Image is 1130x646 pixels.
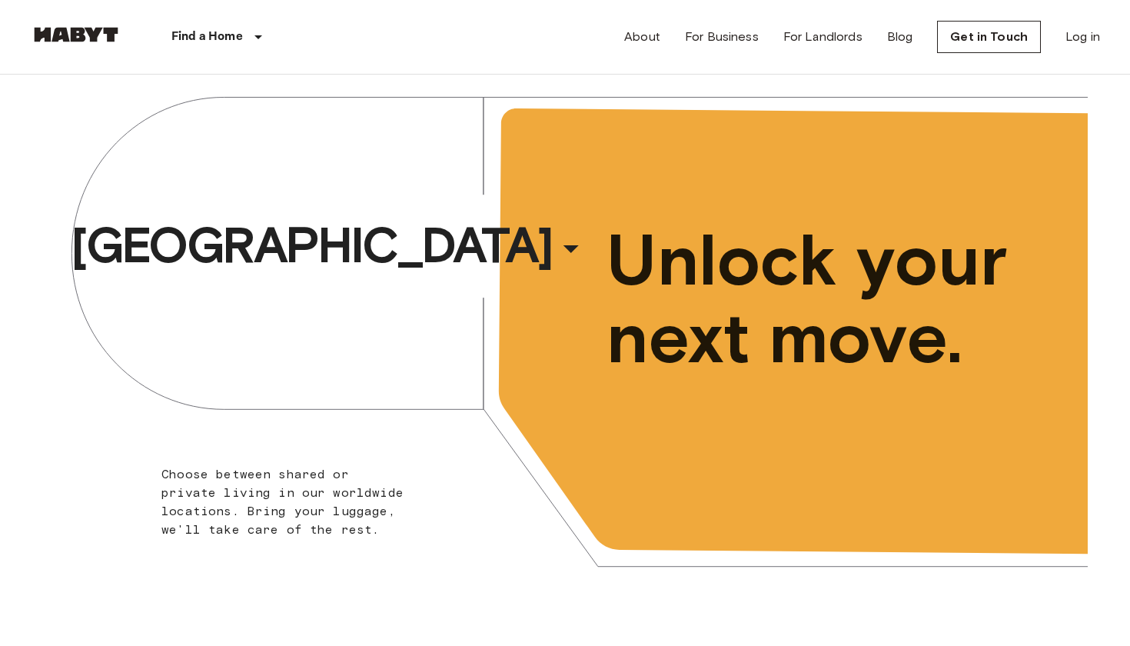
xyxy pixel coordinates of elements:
a: About [624,28,660,46]
span: [GEOGRAPHIC_DATA] [71,215,552,276]
a: Get in Touch [937,21,1041,53]
a: For Landlords [783,28,862,46]
button: [GEOGRAPHIC_DATA] [65,210,595,281]
span: Choose between shared or private living in our worldwide locations. Bring your luggage, we'll tak... [161,467,404,537]
a: Blog [887,28,913,46]
a: For Business [685,28,759,46]
a: Log in [1065,28,1100,46]
img: Habyt [30,27,122,42]
p: Find a Home [171,28,243,46]
span: Unlock your next move. [607,221,1025,377]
